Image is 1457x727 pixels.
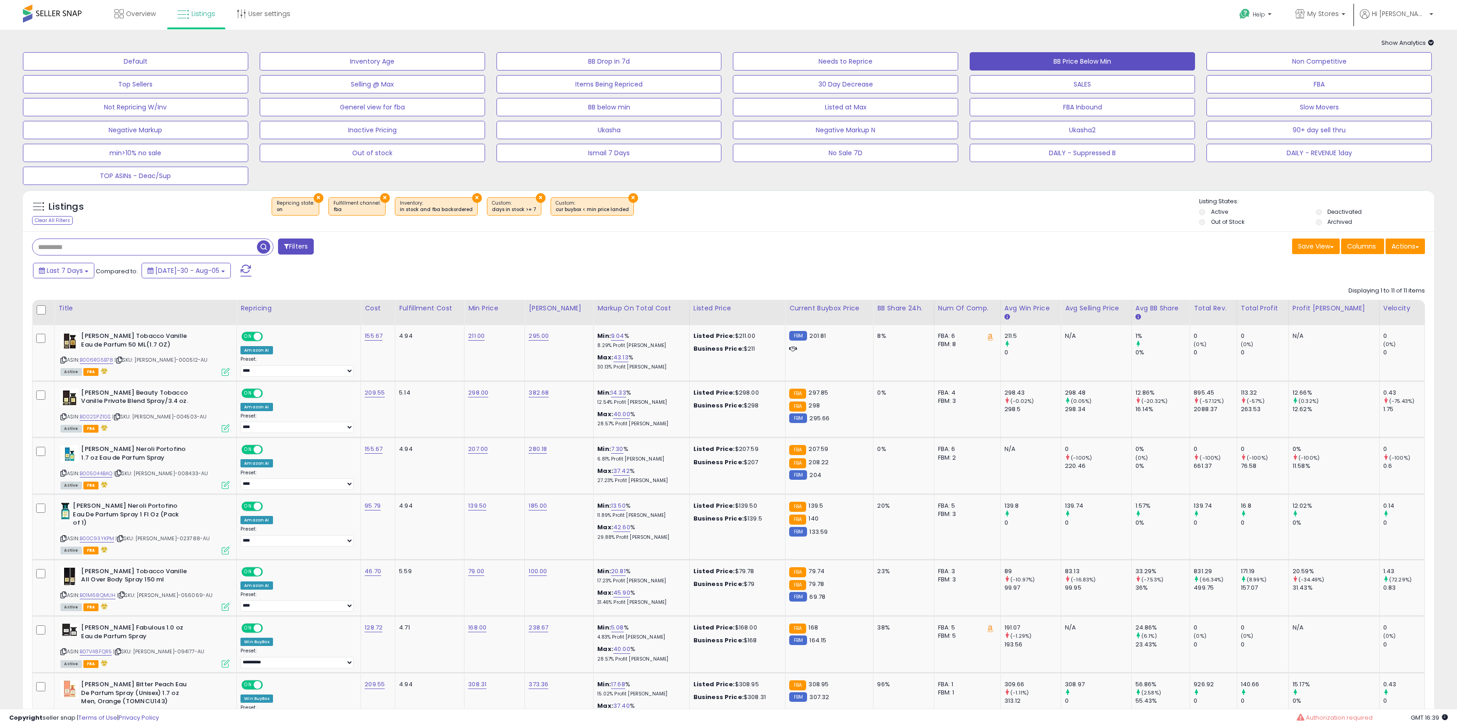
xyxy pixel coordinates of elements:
[733,144,958,162] button: No Sale 7D
[1232,1,1281,30] a: Help
[938,340,993,348] div: FBM: 8
[380,193,390,203] button: ×
[808,401,819,410] span: 298
[611,388,626,397] a: 14.33
[1348,287,1425,295] div: Displaying 1 to 11 of 11 items
[938,389,993,397] div: FBA: 4
[808,388,828,397] span: 297.85
[1004,313,1010,321] small: Avg Win Price.
[32,216,73,225] div: Clear All Filters
[1383,348,1424,357] div: 0
[529,445,547,454] a: 280.18
[1004,502,1061,510] div: 139.8
[60,332,229,375] div: ASIN:
[399,502,457,510] div: 4.94
[399,304,460,313] div: Fulfillment Cost
[497,52,722,71] button: BB Drop in 7d
[497,144,722,162] button: Ismail 7 Days
[468,304,521,313] div: Min Price
[81,332,192,351] b: [PERSON_NAME] Tobacco Vanille Eau de Parfum 50 ML(1.7 OZ)
[399,332,457,340] div: 4.94
[1004,304,1057,313] div: Avg Win Price
[1307,9,1339,18] span: My Stores
[1194,304,1233,313] div: Total Rev.
[1381,38,1434,47] span: Show Analytics
[1241,332,1288,340] div: 0
[468,388,488,397] a: 298.00
[1194,502,1236,510] div: 139.74
[1383,389,1424,397] div: 0.43
[80,413,111,421] a: B002SPZ1GS
[240,346,273,354] div: Amazon AI
[1347,242,1376,251] span: Columns
[60,680,79,699] img: 41wBuOdk50L._SL40_.jpg
[365,445,382,454] a: 155.67
[49,201,84,213] h5: Listings
[260,121,485,139] button: Inactive Pricing
[1206,144,1432,162] button: DAILY - REVENUE 1day
[98,424,108,431] i: hazardous material
[693,401,778,410] div: $298
[96,267,138,276] span: Compared to:
[808,458,829,467] span: 208.22
[597,477,682,484] p: 27.23% Profit [PERSON_NAME]
[23,52,248,71] button: Default
[613,410,630,419] a: 40.00
[1241,405,1288,413] div: 263.53
[877,332,927,340] div: 8%
[399,389,457,397] div: 5.14
[1004,332,1061,340] div: 211.5
[23,75,248,93] button: Top Sellers
[115,356,207,363] span: | SKU: [PERSON_NAME]-000512-AU
[1135,454,1148,461] small: (0%)
[529,388,549,397] a: 382.68
[611,331,624,341] a: 9.04
[1065,389,1131,397] div: 298.48
[693,445,735,453] b: Listed Price:
[83,368,99,376] span: FBA
[1065,502,1131,510] div: 139.74
[1241,348,1288,357] div: 0
[1004,405,1061,413] div: 298.5
[597,364,682,370] p: 30.13% Profit [PERSON_NAME]
[1200,397,1223,405] small: (-57.12%)
[1004,348,1061,357] div: 0
[597,467,682,484] div: %
[60,332,79,350] img: 41gGLT-OxXL._SL40_.jpg
[1293,389,1379,397] div: 12.66%
[1341,239,1384,254] button: Columns
[733,75,958,93] button: 30 Day Decrease
[1135,462,1190,470] div: 0%
[23,98,248,116] button: Not Repricing W/Inv
[60,368,82,376] span: All listings currently available for purchase on Amazon
[80,356,114,364] a: B006RG5B78
[83,482,99,489] span: FBA
[597,456,682,462] p: 6.81% Profit [PERSON_NAME]
[693,344,744,353] b: Business Price:
[81,389,192,408] b: [PERSON_NAME] Beauty Tobacco Vanille Private Blend Spray/3.4 oz.
[1141,397,1168,405] small: (-20.32%)
[240,304,357,313] div: Repricing
[1383,405,1424,413] div: 1.75
[789,470,807,480] small: FBM
[468,501,486,510] a: 139.50
[83,425,99,433] span: FBA
[98,368,108,374] i: hazardous material
[597,353,613,362] b: Max:
[693,502,778,510] div: $139.50
[789,413,807,423] small: FBM
[1293,445,1379,453] div: 0%
[536,193,546,203] button: ×
[1372,9,1427,18] span: Hi [PERSON_NAME]
[529,567,547,576] a: 100.00
[693,501,735,510] b: Listed Price:
[365,331,382,341] a: 155.67
[1241,462,1288,470] div: 76.58
[970,98,1195,116] button: FBA Inbound
[938,502,993,510] div: FBA: 5
[58,304,233,313] div: Title
[1071,454,1092,461] small: (-100%)
[594,300,689,325] th: The percentage added to the cost of goods (COGS) that forms the calculator for Min & Max prices.
[733,121,958,139] button: Negative Markup N
[242,389,254,397] span: ON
